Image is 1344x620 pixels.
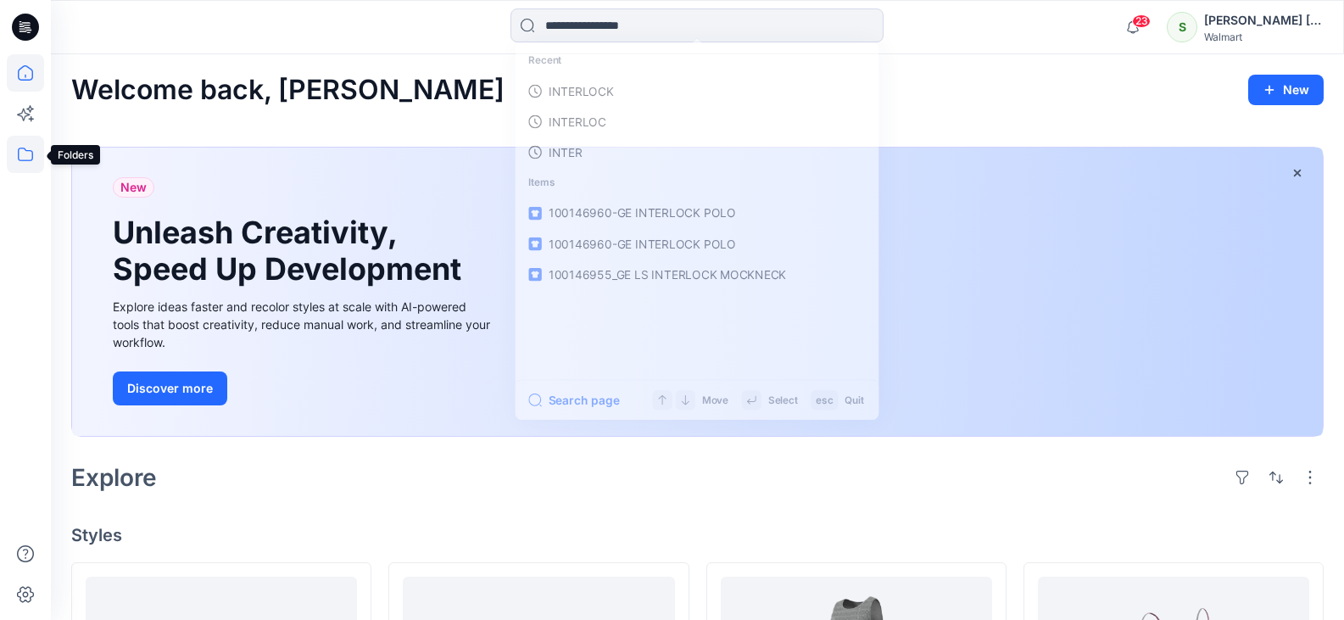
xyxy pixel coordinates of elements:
span: 100146955_GE LS INTERLOCK MOCKNECK [549,267,786,282]
p: INTERLOCK [549,82,614,99]
p: INTERLOC [549,113,606,130]
span: 100146960-GE INTERLOCK POLO [549,237,736,251]
a: INTERLOCK [519,76,876,107]
div: Explore ideas faster and recolor styles at scale with AI-powered tools that boost creativity, red... [113,298,494,351]
span: New [120,177,147,198]
p: Select [768,392,798,409]
a: 100146960-GE INTERLOCK POLO [519,198,876,228]
p: Quit [845,392,863,409]
a: INTER [519,137,876,168]
h1: Unleash Creativity, Speed Up Development [113,215,469,288]
button: Search page [528,390,619,410]
p: Move [702,392,728,409]
p: Items [519,168,876,198]
p: Recent [519,46,876,76]
a: 100146960-GE INTERLOCK POLO [519,228,876,259]
p: INTER [549,143,583,160]
span: 100146960-GE INTERLOCK POLO [549,206,736,221]
h4: Styles [71,525,1324,545]
div: Walmart [1204,31,1323,43]
button: New [1248,75,1324,105]
p: esc [816,392,833,409]
a: Discover more [113,371,494,405]
span: 23 [1132,14,1151,28]
div: S​ [1167,12,1197,42]
a: INTERLOC [519,107,876,137]
div: [PERSON_NAME] ​[PERSON_NAME] [1204,10,1323,31]
button: Discover more [113,371,227,405]
h2: Explore [71,464,157,491]
h2: Welcome back, [PERSON_NAME] [71,75,505,106]
a: 100146955_GE LS INTERLOCK MOCKNECK [519,259,876,289]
